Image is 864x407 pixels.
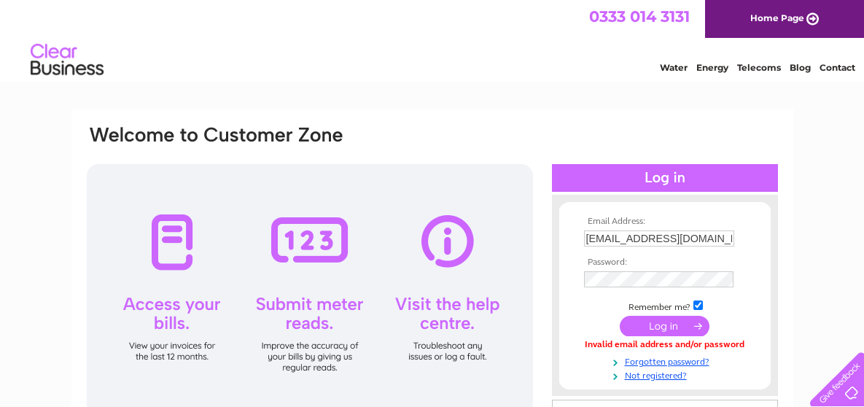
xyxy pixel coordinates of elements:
[589,7,690,26] a: 0333 014 3131
[737,62,781,73] a: Telecoms
[88,8,777,71] div: Clear Business is a trading name of Verastar Limited (registered in [GEOGRAPHIC_DATA] No. 3667643...
[620,316,709,336] input: Submit
[30,38,104,82] img: logo.png
[584,354,750,368] a: Forgotten password?
[580,298,750,313] td: Remember me?
[580,257,750,268] th: Password:
[790,62,811,73] a: Blog
[584,368,750,381] a: Not registered?
[660,62,688,73] a: Water
[584,340,746,350] div: Invalid email address and/or password
[820,62,855,73] a: Contact
[580,217,750,227] th: Email Address:
[696,62,728,73] a: Energy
